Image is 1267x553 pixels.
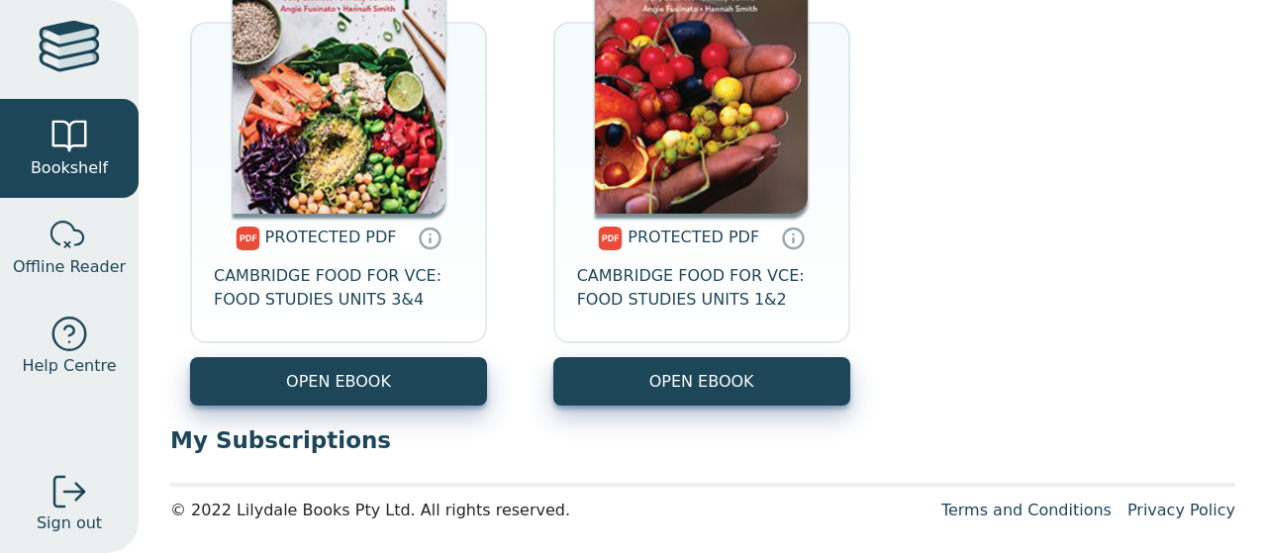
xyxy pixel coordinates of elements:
[553,357,850,406] a: OPEN EBOOK
[190,357,487,406] a: OPEN EBOOK
[170,425,1235,455] p: My Subscriptions
[214,264,463,312] span: CAMBRIDGE FOOD FOR VCE: FOOD STUDIES UNITS 3&4
[1127,501,1235,519] a: Privacy Policy
[13,255,126,279] span: Offline Reader
[37,511,102,535] span: Sign out
[418,226,441,249] a: Protected PDFs cannot be printed, copied or shared. They can be accessed online through Education...
[236,227,260,250] img: pdf.svg
[22,354,116,378] span: Help Centre
[577,264,827,312] span: CAMBRIDGE FOOD FOR VCE: FOOD STUDIES UNITS 1&2
[628,228,759,246] span: PROTECTED PDF
[265,228,397,246] span: PROTECTED PDF
[941,501,1112,519] a: Terms and Conditions
[598,227,623,250] img: pdf.svg
[781,226,805,249] a: Protected PDFs cannot be printed, copied or shared. They can be accessed online through Education...
[31,156,108,180] span: Bookshelf
[170,499,926,522] div: © 2022 Lilydale Books Pty Ltd. All rights reserved.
